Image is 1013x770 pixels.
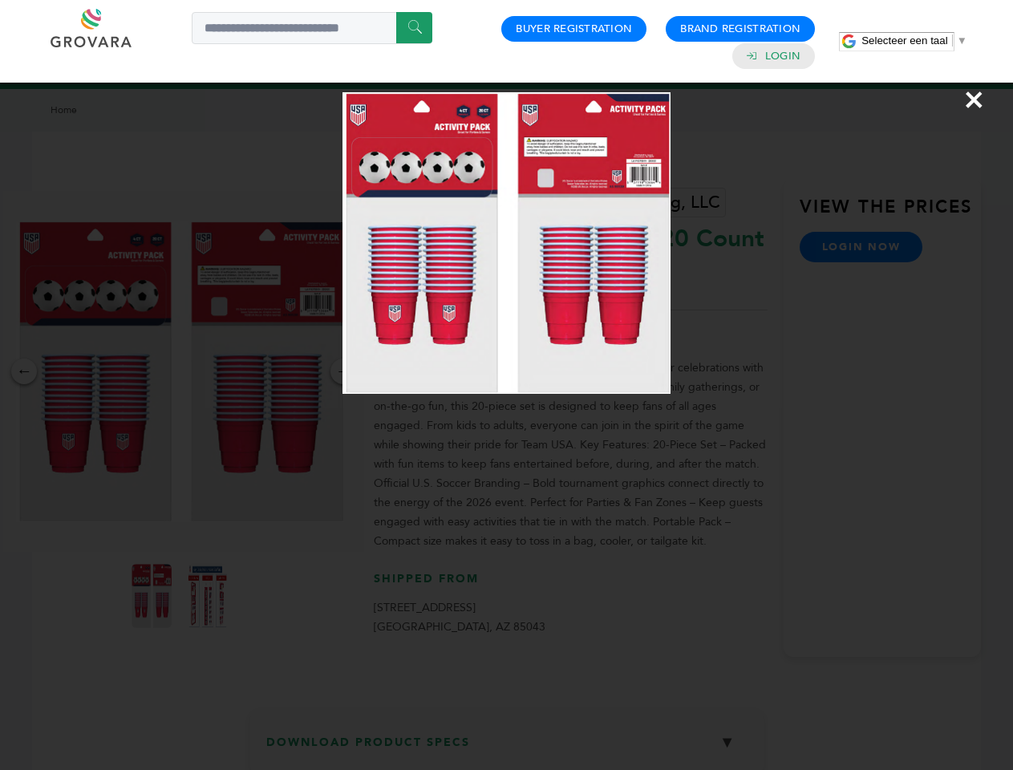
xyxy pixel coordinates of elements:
[861,34,967,47] a: Selecteer een taal​
[957,34,967,47] span: ▼
[516,22,632,36] a: Buyer Registration
[680,22,800,36] a: Brand Registration
[861,34,947,47] span: Selecteer een taal
[765,49,800,63] a: Login
[952,34,953,47] span: ​
[342,92,671,394] img: Image Preview
[963,77,985,122] span: ×
[192,12,432,44] input: Search a product or brand...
